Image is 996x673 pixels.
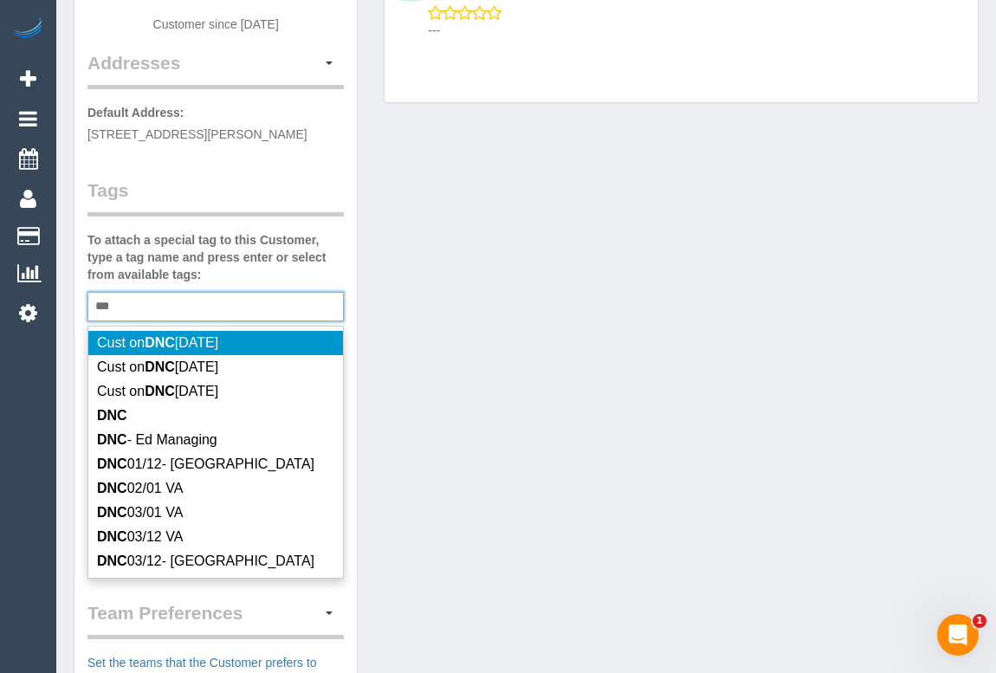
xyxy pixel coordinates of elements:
span: Customer since [DATE] [153,17,279,31]
span: 02/01 VA [97,481,183,495]
span: Cust on [DATE] [97,384,218,398]
span: 03/12- [GEOGRAPHIC_DATA] [97,553,314,568]
img: Automaid Logo [10,17,45,42]
span: 01/12- [GEOGRAPHIC_DATA] [97,456,314,471]
em: DNC [97,408,127,423]
span: - Ed Managing [97,432,217,447]
em: DNC [97,456,127,471]
label: To attach a special tag to this Customer, type a tag name and press enter or select from availabl... [87,231,344,283]
legend: Tags [87,178,344,217]
span: Cust on [DATE] [97,335,218,350]
p: --- [428,22,965,39]
span: Cust on [DATE] [97,359,218,374]
em: DNC [97,505,127,520]
legend: Team Preferences [87,600,344,639]
span: 03/01 VA [97,505,183,520]
em: DNC [97,432,127,447]
iframe: Intercom live chat [937,614,979,656]
em: DNC [145,359,175,374]
span: [STREET_ADDRESS][PERSON_NAME] [87,127,307,141]
span: 1 [973,614,986,628]
em: DNC [145,384,175,398]
label: Default Address: [87,104,184,121]
span: 03/12 VA [97,529,183,544]
em: DNC [97,481,127,495]
em: DNC [97,553,127,568]
em: DNC [97,529,127,544]
em: DNC [145,335,175,350]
